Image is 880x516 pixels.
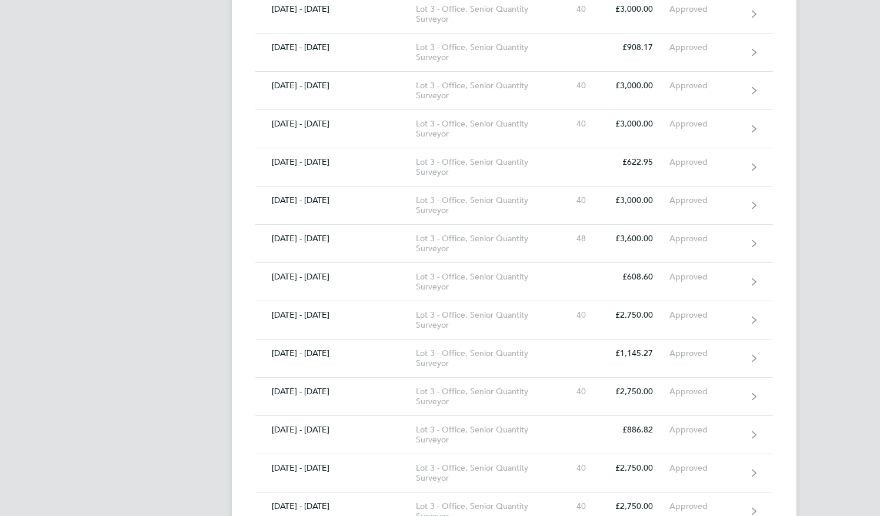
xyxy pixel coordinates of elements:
div: £2,750.00 [602,463,669,473]
div: [DATE] - [DATE] [255,387,416,397]
div: Lot 3 - Office, Senior Quantity Surveyor [416,348,551,368]
div: [DATE] - [DATE] [255,42,416,52]
div: Approved [669,272,742,282]
div: Lot 3 - Office, Senior Quantity Surveyor [416,81,551,101]
div: [DATE] - [DATE] [255,4,416,14]
div: Lot 3 - Office, Senior Quantity Surveyor [416,234,551,254]
div: Lot 3 - Office, Senior Quantity Surveyor [416,463,551,483]
div: [DATE] - [DATE] [255,272,416,282]
div: Approved [669,195,742,205]
a: [DATE] - [DATE]Lot 3 - Office, Senior Quantity Surveyor£908.17Approved [255,34,773,72]
div: 40 [551,119,602,129]
div: Approved [669,348,742,358]
div: £908.17 [602,42,669,52]
div: [DATE] - [DATE] [255,195,416,205]
a: [DATE] - [DATE]Lot 3 - Office, Senior Quantity Surveyor40£2,750.00Approved [255,301,773,339]
div: Lot 3 - Office, Senior Quantity Surveyor [416,4,551,24]
div: 40 [551,4,602,14]
a: [DATE] - [DATE]Lot 3 - Office, Senior Quantity Surveyor£1,145.27Approved [255,339,773,378]
div: £3,000.00 [602,4,669,14]
div: £622.95 [602,157,669,167]
div: Approved [669,425,742,435]
div: 40 [551,387,602,397]
a: [DATE] - [DATE]Lot 3 - Office, Senior Quantity Surveyor40£3,000.00Approved [255,110,773,148]
a: [DATE] - [DATE]Lot 3 - Office, Senior Quantity Surveyor40£2,750.00Approved [255,378,773,416]
div: 40 [551,195,602,205]
div: [DATE] - [DATE] [255,310,416,320]
div: Lot 3 - Office, Senior Quantity Surveyor [416,42,551,62]
div: Approved [669,463,742,473]
div: £2,750.00 [602,501,669,511]
div: Approved [669,42,742,52]
div: [DATE] - [DATE] [255,119,416,129]
div: £2,750.00 [602,310,669,320]
a: [DATE] - [DATE]Lot 3 - Office, Senior Quantity Surveyor£622.95Approved [255,148,773,187]
div: Lot 3 - Office, Senior Quantity Surveyor [416,157,551,177]
div: Lot 3 - Office, Senior Quantity Surveyor [416,272,551,292]
a: [DATE] - [DATE]Lot 3 - Office, Senior Quantity Surveyor£886.82Approved [255,416,773,454]
div: Approved [669,501,742,511]
div: Approved [669,157,742,167]
div: [DATE] - [DATE] [255,157,416,167]
div: Lot 3 - Office, Senior Quantity Surveyor [416,119,551,139]
div: £608.60 [602,272,669,282]
a: [DATE] - [DATE]Lot 3 - Office, Senior Quantity Surveyor48£3,600.00Approved [255,225,773,263]
div: 40 [551,310,602,320]
div: £3,000.00 [602,119,669,129]
a: [DATE] - [DATE]Lot 3 - Office, Senior Quantity Surveyor£608.60Approved [255,263,773,301]
div: Approved [669,4,742,14]
div: Lot 3 - Office, Senior Quantity Surveyor [416,195,551,215]
div: Approved [669,81,742,91]
div: £886.82 [602,425,669,435]
div: Approved [669,310,742,320]
div: [DATE] - [DATE] [255,463,416,473]
div: Lot 3 - Office, Senior Quantity Surveyor [416,387,551,407]
div: £3,000.00 [602,195,669,205]
div: 40 [551,501,602,511]
div: [DATE] - [DATE] [255,81,416,91]
div: [DATE] - [DATE] [255,234,416,244]
div: Approved [669,387,742,397]
div: Approved [669,234,742,244]
a: [DATE] - [DATE]Lot 3 - Office, Senior Quantity Surveyor40£3,000.00Approved [255,187,773,225]
div: Approved [669,119,742,129]
div: £1,145.27 [602,348,669,358]
a: [DATE] - [DATE]Lot 3 - Office, Senior Quantity Surveyor40£2,750.00Approved [255,454,773,492]
div: £2,750.00 [602,387,669,397]
div: 40 [551,463,602,473]
div: 48 [551,234,602,244]
div: Lot 3 - Office, Senior Quantity Surveyor [416,425,551,445]
div: [DATE] - [DATE] [255,348,416,358]
div: [DATE] - [DATE] [255,425,416,435]
div: Lot 3 - Office, Senior Quantity Surveyor [416,310,551,330]
div: 40 [551,81,602,91]
div: £3,600.00 [602,234,669,244]
a: [DATE] - [DATE]Lot 3 - Office, Senior Quantity Surveyor40£3,000.00Approved [255,72,773,110]
div: [DATE] - [DATE] [255,501,416,511]
div: £3,000.00 [602,81,669,91]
